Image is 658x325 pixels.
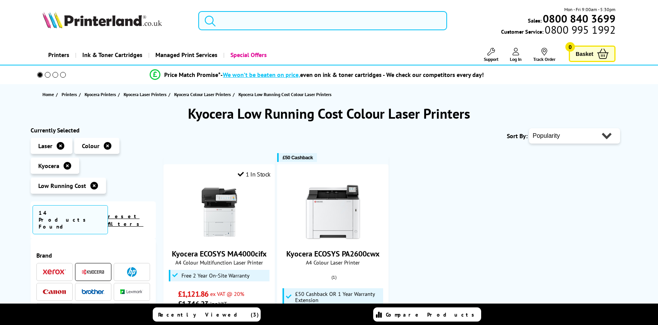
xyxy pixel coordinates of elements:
[277,153,317,162] button: £50 Cashback
[27,68,607,82] li: modal_Promise
[31,105,628,122] h1: Kyocera Low Running Cost Colour Laser Printers
[181,273,250,279] span: Free 2 Year On-Site Warranty
[282,155,313,160] span: £50 Cashback
[386,311,478,318] span: Compare Products
[82,269,104,275] img: Kyocera
[36,252,150,259] span: Brand
[507,132,527,140] span: Sort By:
[42,11,162,28] img: Printerland Logo
[31,126,156,134] div: Currently Selected
[42,45,75,65] a: Printers
[108,213,144,227] a: reset filters
[510,56,522,62] span: Log In
[164,71,220,78] span: Price Match Promise*
[210,290,244,297] span: ex VAT @ 20%
[42,11,189,30] a: Printerland Logo
[191,235,248,243] a: Kyocera ECOSYS MA4000cifx
[120,287,143,297] a: Lexmark
[82,45,142,65] span: Ink & Toner Cartridges
[43,267,66,277] a: Xerox
[174,90,233,98] a: Kyocera Colour Laser Printers
[82,142,100,150] span: Colour
[43,269,66,274] img: Xerox
[533,48,555,62] a: Track Order
[82,267,104,277] a: Kyocera
[43,287,66,297] a: Canon
[124,90,168,98] a: Kyocera Laser Printers
[43,289,66,294] img: Canon
[178,289,208,299] span: £1,121.86
[510,48,522,62] a: Log In
[62,90,79,98] a: Printers
[238,170,271,178] div: 1 In Stock
[223,45,273,65] a: Special Offers
[542,15,616,22] a: 0800 840 3699
[223,71,300,78] span: We won’t be beaten on price,
[38,182,86,189] span: Low Running Cost
[38,162,59,170] span: Kyocera
[543,11,616,26] b: 0800 840 3699
[281,259,384,266] span: A4 Colour Laser Printer
[210,300,227,307] span: inc VAT
[127,267,137,277] img: HP
[124,90,167,98] span: Kyocera Laser Printers
[148,45,223,65] a: Managed Print Services
[120,289,143,294] img: Lexmark
[62,90,77,98] span: Printers
[168,259,271,266] span: A4 Colour Multifunction Laser Printer
[501,26,615,35] span: Customer Service:
[565,42,575,52] span: 0
[331,270,336,284] span: (1)
[286,249,380,259] a: Kyocera ECOSYS PA2600cwx
[304,184,362,241] img: Kyocera ECOSYS PA2600cwx
[576,49,593,59] span: Basket
[544,26,615,33] span: 0800 995 1992
[42,90,56,98] a: Home
[158,311,259,318] span: Recently Viewed (3)
[85,90,118,98] a: Kyocera Printers
[174,90,231,98] span: Kyocera Colour Laser Printers
[569,46,616,62] a: Basket 0
[564,6,616,13] span: Mon - Fri 9:00am - 5:30pm
[484,56,498,62] span: Support
[295,291,382,303] span: £50 Cashback OR 1 Year Warranty Extension
[238,91,331,97] span: Kyocera Low Running Cost Colour Laser Printers
[82,287,104,297] a: Brother
[484,48,498,62] a: Support
[120,267,143,277] a: HP
[82,289,104,294] img: Brother
[220,71,484,78] div: - even on ink & toner cartridges - We check our competitors every day!
[528,17,542,24] span: Sales:
[178,299,208,309] span: £1,346.23
[85,90,116,98] span: Kyocera Printers
[304,235,362,243] a: Kyocera ECOSYS PA2600cwx
[38,142,52,150] span: Laser
[33,205,108,234] span: 14 Products Found
[75,45,148,65] a: Ink & Toner Cartridges
[191,184,248,241] img: Kyocera ECOSYS MA4000cifx
[153,307,261,322] a: Recently Viewed (3)
[172,249,267,259] a: Kyocera ECOSYS MA4000cifx
[373,307,481,322] a: Compare Products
